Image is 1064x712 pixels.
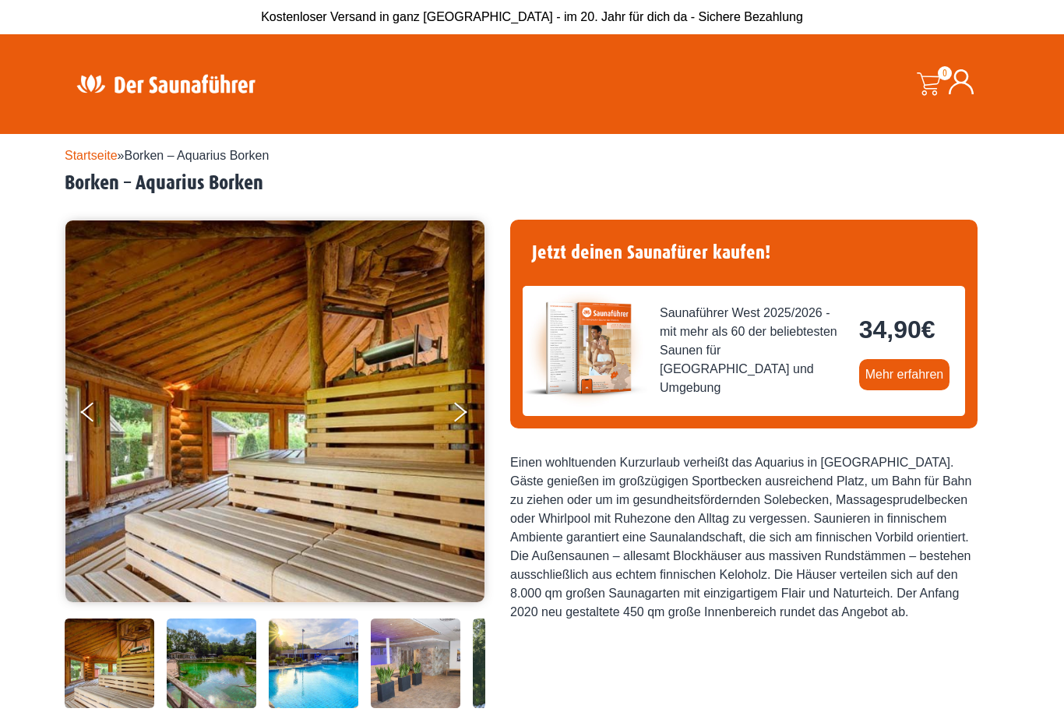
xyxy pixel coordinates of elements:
a: Startseite [65,149,118,162]
button: Previous [81,396,120,435]
button: Next [451,396,490,435]
span: Borken – Aquarius Borken [125,149,270,162]
span: 0 [938,66,952,80]
span: Kostenloser Versand in ganz [GEOGRAPHIC_DATA] - im 20. Jahr für dich da - Sichere Bezahlung [261,10,803,23]
div: Einen wohltuenden Kurzurlaub verheißt das Aquarius in [GEOGRAPHIC_DATA]. Gäste genießen im großzü... [510,453,978,622]
a: Mehr erfahren [859,359,950,390]
span: Saunaführer West 2025/2026 - mit mehr als 60 der beliebtesten Saunen für [GEOGRAPHIC_DATA] und Um... [660,304,847,397]
span: € [921,315,935,344]
h4: Jetzt deinen Saunafürer kaufen! [523,232,965,273]
img: der-saunafuehrer-2025-west.jpg [523,286,647,411]
span: » [65,149,269,162]
bdi: 34,90 [859,315,935,344]
h2: Borken – Aquarius Borken [65,171,999,196]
